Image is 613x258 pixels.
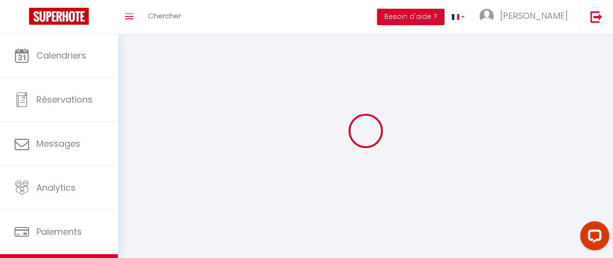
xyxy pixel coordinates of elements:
span: Messages [36,137,80,150]
span: Réservations [36,93,93,106]
span: [PERSON_NAME] [500,10,568,22]
img: Super Booking [29,8,89,25]
img: ... [479,9,494,23]
button: Besoin d'aide ? [377,9,444,25]
span: Chercher [148,11,181,21]
span: Calendriers [36,49,86,61]
span: Analytics [36,182,76,194]
iframe: LiveChat chat widget [572,217,613,258]
img: logout [590,11,602,23]
span: Paiements [36,226,82,238]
